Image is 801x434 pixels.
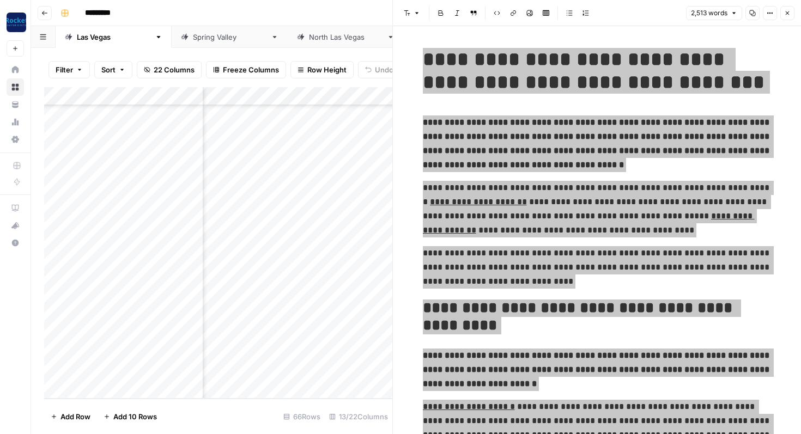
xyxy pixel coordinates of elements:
div: [GEOGRAPHIC_DATA] [309,32,383,42]
a: [GEOGRAPHIC_DATA] [56,26,172,48]
span: Add 10 Rows [113,411,157,422]
button: What's new? [7,217,24,234]
span: Filter [56,64,73,75]
button: Row Height [290,61,354,78]
span: Add Row [60,411,90,422]
span: Undo [375,64,393,75]
span: Sort [101,64,116,75]
button: Add 10 Rows [97,408,163,425]
div: [GEOGRAPHIC_DATA] [77,32,150,42]
span: Freeze Columns [223,64,279,75]
button: Freeze Columns [206,61,286,78]
button: Help + Support [7,234,24,252]
a: AirOps Academy [7,199,24,217]
button: Add Row [44,408,97,425]
a: Your Data [7,96,24,113]
button: 22 Columns [137,61,202,78]
div: What's new? [7,217,23,234]
span: 22 Columns [154,64,195,75]
button: Workspace: Rocket Pilots [7,9,24,36]
a: [GEOGRAPHIC_DATA] [172,26,288,48]
button: Sort [94,61,132,78]
span: Row Height [307,64,347,75]
button: Filter [48,61,90,78]
img: Rocket Pilots Logo [7,13,26,32]
a: Home [7,61,24,78]
a: Usage [7,113,24,131]
div: 13/22 Columns [325,408,392,425]
a: Settings [7,131,24,148]
a: Browse [7,78,24,96]
button: Undo [358,61,400,78]
div: [GEOGRAPHIC_DATA] [193,32,266,42]
button: 2,513 words [686,6,742,20]
span: 2,513 words [691,8,727,18]
div: 66 Rows [279,408,325,425]
a: [GEOGRAPHIC_DATA] [288,26,404,48]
